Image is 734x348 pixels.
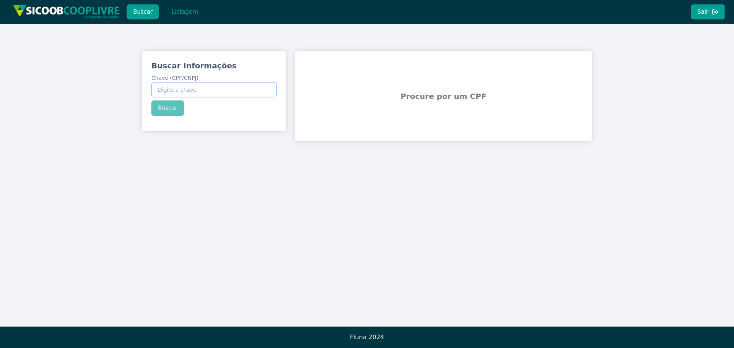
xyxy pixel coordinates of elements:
input: Chave (CPF/CNPJ) [151,82,277,97]
h3: Buscar Informações [151,60,277,71]
button: Listagem [165,4,205,19]
button: Sair [691,4,725,19]
span: Procure por um CPF [298,73,589,120]
button: Buscar [127,4,159,19]
img: img/sicoob_cooplivre.png [13,5,120,19]
span: Fluna 2024 [350,333,384,341]
span: Chave (CPF/CNPJ) [151,75,198,81]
